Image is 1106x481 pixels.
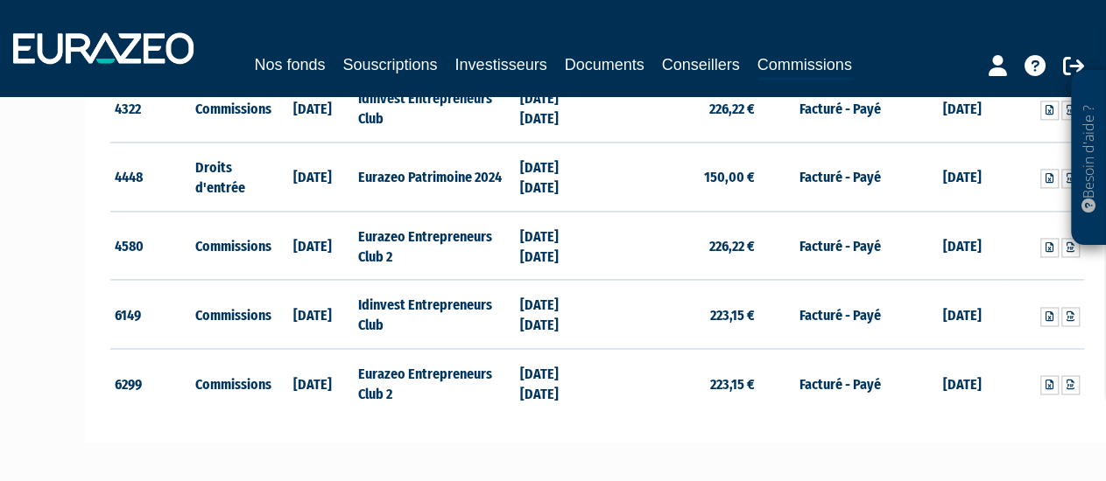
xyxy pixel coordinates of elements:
[110,211,192,280] td: 4580
[353,211,515,280] td: Eurazeo Entrepreneurs Club 2
[516,143,597,212] td: [DATE] [DATE]
[759,143,921,212] td: Facturé - Payé
[13,32,194,64] img: 1732889491-logotype_eurazeo_blanc_rvb.png
[921,73,1003,143] td: [DATE]
[254,52,325,77] a: Nos fonds
[597,280,759,349] td: 223,15 €
[759,73,921,143] td: Facturé - Payé
[353,280,515,349] td: Idinvest Entrepreneurs Club
[191,211,272,280] td: Commissions
[272,143,354,212] td: [DATE]
[516,349,597,417] td: [DATE] [DATE]
[516,280,597,349] td: [DATE] [DATE]
[272,349,354,417] td: [DATE]
[597,143,759,212] td: 150,00 €
[757,52,852,80] a: Commissions
[353,349,515,417] td: Eurazeo Entrepreneurs Club 2
[191,280,272,349] td: Commissions
[759,280,921,349] td: Facturé - Payé
[662,52,740,77] a: Conseillers
[191,73,272,143] td: Commissions
[921,143,1003,212] td: [DATE]
[110,143,192,212] td: 4448
[516,211,597,280] td: [DATE] [DATE]
[110,280,192,349] td: 6149
[516,73,597,143] td: [DATE] [DATE]
[1079,80,1099,237] p: Besoin d'aide ?
[342,52,437,77] a: Souscriptions
[921,280,1003,349] td: [DATE]
[921,349,1003,417] td: [DATE]
[353,143,515,212] td: Eurazeo Patrimoine 2024
[110,73,192,143] td: 4322
[272,280,354,349] td: [DATE]
[272,73,354,143] td: [DATE]
[597,211,759,280] td: 226,22 €
[191,143,272,212] td: Droits d'entrée
[110,349,192,417] td: 6299
[921,211,1003,280] td: [DATE]
[759,349,921,417] td: Facturé - Payé
[353,73,515,143] td: Idinvest Entrepreneurs Club
[454,52,546,77] a: Investisseurs
[759,211,921,280] td: Facturé - Payé
[272,211,354,280] td: [DATE]
[597,349,759,417] td: 223,15 €
[597,73,759,143] td: 226,22 €
[565,52,645,77] a: Documents
[191,349,272,417] td: Commissions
